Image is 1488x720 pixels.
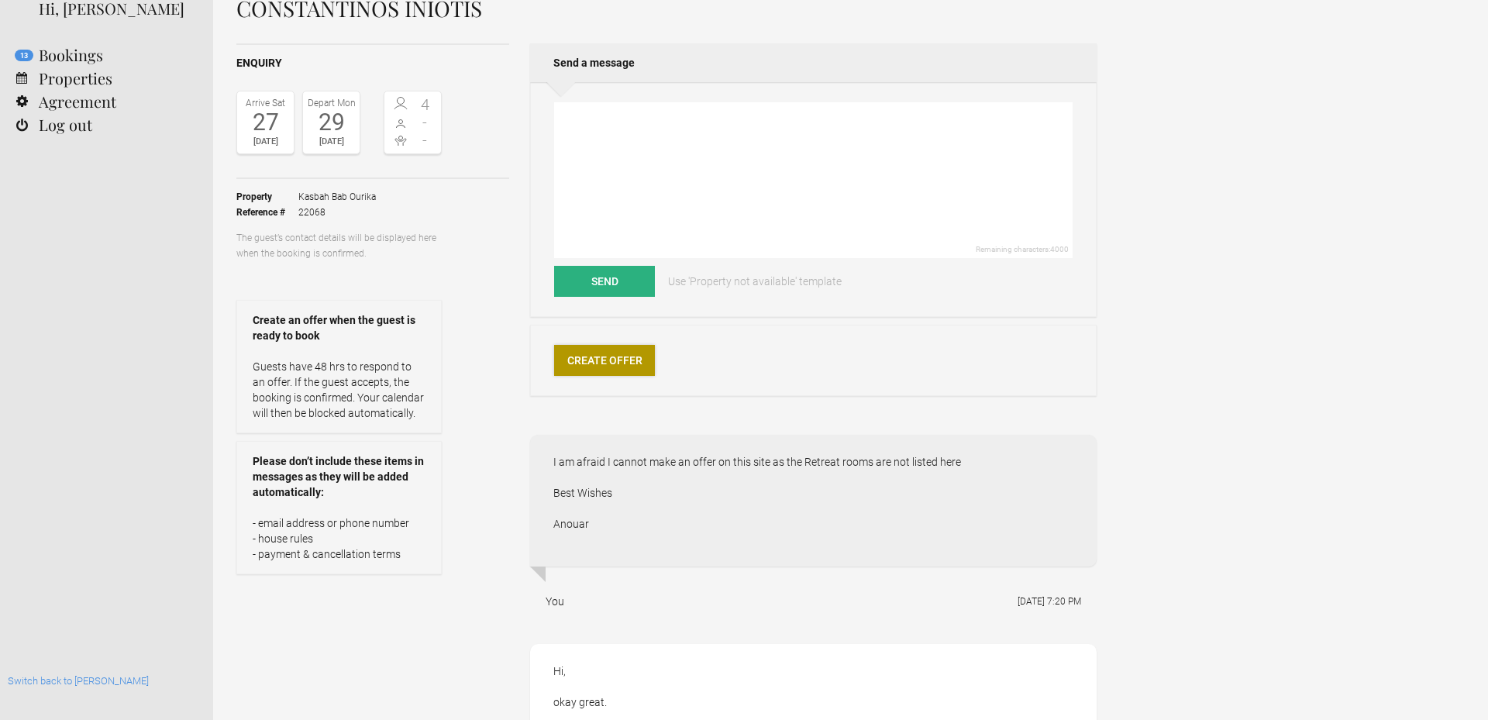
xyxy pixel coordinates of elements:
[298,189,376,205] span: Kasbah Bab Ourika
[241,134,290,150] div: [DATE]
[307,111,356,134] div: 29
[554,345,655,376] a: Create Offer
[8,675,149,687] a: Switch back to [PERSON_NAME]
[15,50,33,61] flynt-notification-badge: 13
[253,515,425,562] p: - email address or phone number - house rules - payment & cancellation terms
[530,43,1097,82] h2: Send a message
[1018,596,1081,607] flynt-date-display: [DATE] 7:20 PM
[413,97,438,112] span: 4
[554,266,655,297] button: Send
[253,453,425,500] strong: Please don’t include these items in messages as they will be added automatically:
[413,115,438,130] span: -
[236,230,442,261] p: The guest’s contact details will be displayed here when the booking is confirmed.
[236,189,298,205] strong: Property
[546,594,564,609] div: You
[236,205,298,220] strong: Reference #
[307,134,356,150] div: [DATE]
[236,55,509,71] h2: Enquiry
[657,266,852,297] a: Use 'Property not available' template
[241,95,290,111] div: Arrive Sat
[298,205,376,220] span: 22068
[307,95,356,111] div: Depart Mon
[413,133,438,148] span: -
[253,359,425,421] p: Guests have 48 hrs to respond to an offer. If the guest accepts, the booking is confirmed. Your c...
[241,111,290,134] div: 27
[253,312,425,343] strong: Create an offer when the guest is ready to book
[530,435,1097,567] div: I am afraid I cannot make an offer on this site as the Retreat rooms are not listed here Best Wis...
